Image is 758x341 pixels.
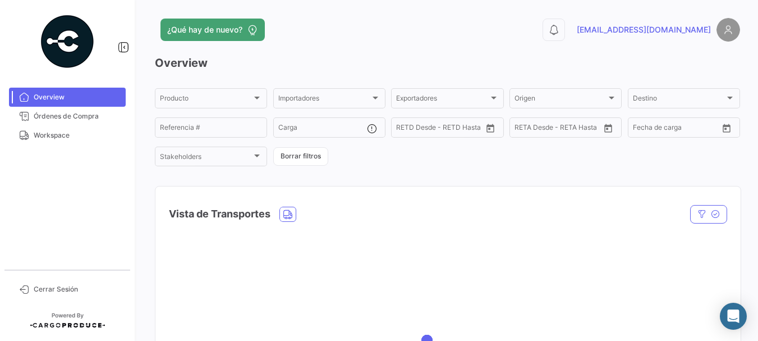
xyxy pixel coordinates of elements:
a: Workspace [9,126,126,145]
span: ¿Qué hay de nuevo? [167,24,242,35]
input: Hasta [424,125,465,133]
span: Stakeholders [160,154,252,162]
span: Cerrar Sesión [34,284,121,294]
span: Destino [633,96,725,104]
a: Overview [9,88,126,107]
button: Open calendar [482,120,499,137]
img: placeholder-user.png [716,18,740,42]
span: [EMAIL_ADDRESS][DOMAIN_NAME] [577,24,711,35]
span: Origen [514,96,607,104]
input: Desde [633,125,653,133]
button: ¿Qué hay de nuevo? [160,19,265,41]
span: Órdenes de Compra [34,111,121,121]
input: Desde [396,125,416,133]
button: Open calendar [600,120,617,137]
span: Overview [34,92,121,102]
span: Producto [160,96,252,104]
button: Land [280,207,296,221]
h4: Vista de Transportes [169,206,270,222]
div: Abrir Intercom Messenger [720,303,747,330]
img: powered-by.png [39,13,95,70]
span: Exportadores [396,96,488,104]
span: Workspace [34,130,121,140]
span: Importadores [278,96,370,104]
h3: Overview [155,55,740,71]
button: Open calendar [718,120,735,137]
button: Borrar filtros [273,147,328,166]
a: Órdenes de Compra [9,107,126,126]
input: Hasta [543,125,583,133]
input: Hasta [661,125,701,133]
input: Desde [514,125,535,133]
